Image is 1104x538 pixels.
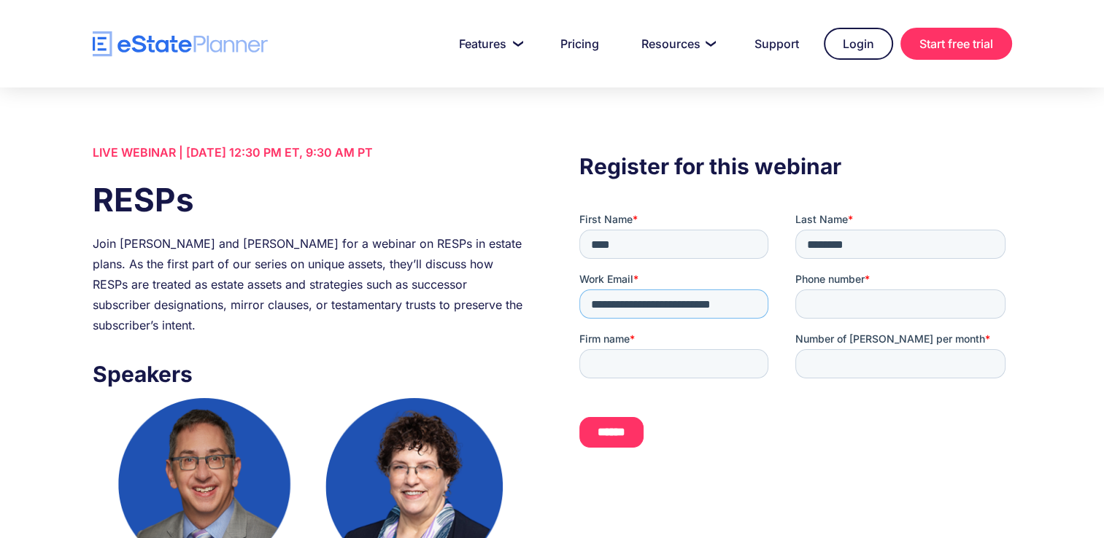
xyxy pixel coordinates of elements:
a: Resources [624,29,730,58]
a: Features [441,29,536,58]
a: home [93,31,268,57]
h1: RESPs [93,177,525,222]
div: Join [PERSON_NAME] and [PERSON_NAME] for a webinar on RESPs in estate plans. As the first part of... [93,233,525,335]
a: Pricing [543,29,617,58]
div: LIVE WEBINAR | [DATE] 12:30 PM ET, 9:30 AM PT [93,142,525,163]
h3: Register for this webinar [579,149,1011,183]
a: Login [824,28,893,60]
a: Support [737,29,817,58]
iframe: Form 0 [579,212,1011,473]
a: Start free trial [900,28,1012,60]
h3: Speakers [93,357,525,391]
